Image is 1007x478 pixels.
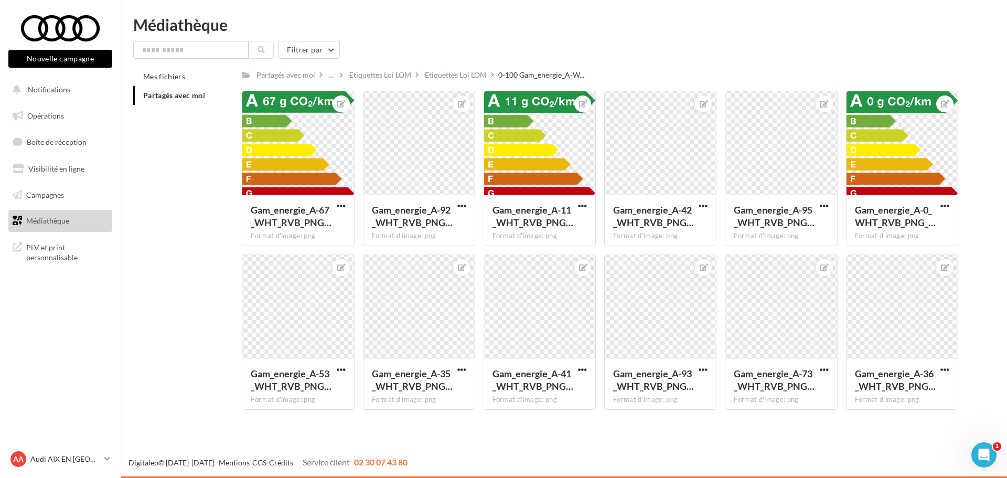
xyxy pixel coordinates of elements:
div: Format d'image: png [855,231,949,241]
span: Gam_energie_A-67_WHT_RVB_PNG_1080PX [251,204,331,228]
div: Format d'image: png [613,231,708,241]
div: Format d'image: png [734,231,828,241]
div: Format d'image: png [372,395,466,405]
button: Notifications [6,79,110,101]
span: 02 30 07 43 80 [354,457,408,467]
span: Boîte de réception [27,137,87,146]
span: AA [13,454,24,464]
a: Digitaleo [128,458,158,467]
a: Mentions [219,458,250,467]
div: Format d'image: png [251,395,345,405]
div: Format d'image: png [734,395,828,405]
span: Gam_energie_A-11_WHT_RVB_PNG_1080PX [492,204,573,228]
a: Opérations [6,105,114,127]
span: © [DATE]-[DATE] - - - [128,458,408,467]
a: PLV et print personnalisable [6,236,114,267]
div: Etiquettes Loi LOM [425,70,487,80]
span: Gam_energie_A-95_WHT_RVB_PNG_1080PX [734,204,815,228]
span: 0-100 Gam_energie_A-W... [498,70,584,80]
span: Gam_energie_A-73_WHT_RVB_PNG_1080PX [734,368,815,392]
span: Gam_energie_A-92_WHT_RVB_PNG_1080PX [372,204,453,228]
div: Format d'image: png [613,395,708,405]
div: ... [327,68,336,82]
button: Nouvelle campagne [8,50,112,68]
span: PLV et print personnalisable [26,240,108,263]
p: Audi AIX EN [GEOGRAPHIC_DATA] [30,454,100,464]
span: Gam_energie_A-0_WHT_RVB_PNG_1080PX [855,204,936,228]
a: Visibilité en ligne [6,158,114,180]
a: Crédits [269,458,293,467]
div: Partagés avec moi [256,70,315,80]
div: Format d'image: png [372,231,466,241]
span: 1 [993,442,1001,451]
a: Médiathèque [6,210,114,232]
span: Médiathèque [26,216,69,225]
span: Campagnes [26,190,64,199]
div: Format d'image: png [855,395,949,405]
iframe: Intercom live chat [971,442,997,468]
span: Partagés avec moi [143,91,205,100]
div: Format d'image: png [492,231,587,241]
div: Médiathèque [133,17,994,33]
span: Gam_energie_A-41_WHT_RVB_PNG_1080PX [492,368,573,392]
span: Gam_energie_A-36_WHT_RVB_PNG_1080PX [855,368,936,392]
span: Mes fichiers [143,72,185,81]
div: Format d'image: png [251,231,345,241]
a: AA Audi AIX EN [GEOGRAPHIC_DATA] [8,449,112,469]
div: Format d'image: png [492,395,587,405]
span: Gam_energie_A-42_WHT_RVB_PNG_1080PX [613,204,694,228]
a: Campagnes [6,184,114,206]
a: CGS [252,458,266,467]
span: Service client [303,457,350,467]
div: Etiquettes Loi LOM [349,70,411,80]
span: Gam_energie_A-93_WHT_RVB_PNG_1080PX [613,368,694,392]
button: Filtrer par [278,41,340,59]
span: Opérations [27,111,64,120]
span: Visibilité en ligne [28,164,84,173]
span: Gam_energie_A-35_WHT_RVB_PNG_1080PX [372,368,453,392]
span: Notifications [28,85,70,94]
span: Gam_energie_A-53_WHT_RVB_PNG_1080PX [251,368,331,392]
a: Boîte de réception [6,131,114,153]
